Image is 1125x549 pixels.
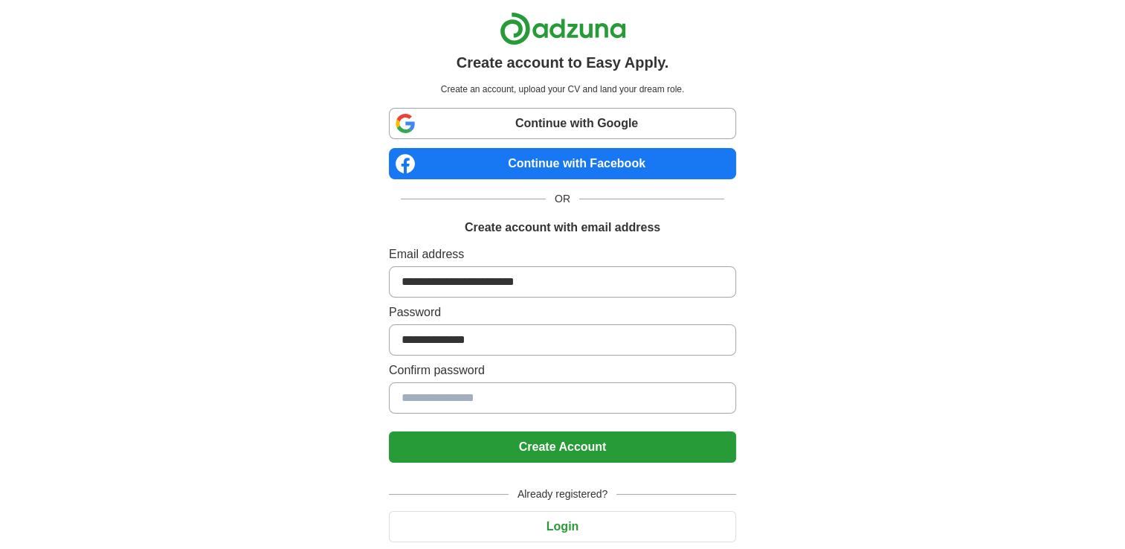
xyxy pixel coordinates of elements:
a: Continue with Facebook [389,148,736,179]
label: Email address [389,245,736,263]
span: OR [546,191,579,207]
label: Password [389,304,736,321]
button: Login [389,511,736,542]
img: Adzuna logo [500,12,626,45]
p: Create an account, upload your CV and land your dream role. [392,83,733,96]
span: Already registered? [509,487,616,502]
a: Login [389,520,736,533]
label: Confirm password [389,362,736,379]
h1: Create account to Easy Apply. [457,51,669,74]
h1: Create account with email address [465,219,660,237]
a: Continue with Google [389,108,736,139]
button: Create Account [389,431,736,463]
